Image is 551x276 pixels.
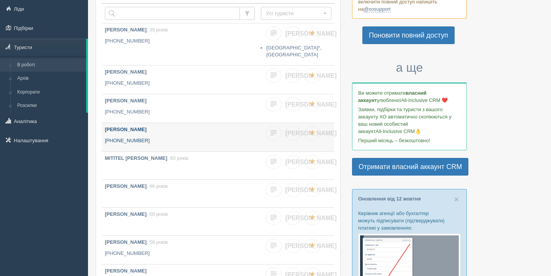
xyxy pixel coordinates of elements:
a: Поновити повний доступ [362,26,455,44]
a: [GEOGRAPHIC_DATA]*, [GEOGRAPHIC_DATA] [266,45,321,58]
span: , 60 років [167,155,188,161]
a: [PERSON_NAME] [285,26,301,41]
b: [PERSON_NAME] [105,27,147,33]
a: @xosupport [364,6,390,12]
b: [PERSON_NAME] [105,268,147,274]
a: [PERSON_NAME] [PHONE_NUMBER] [102,94,258,123]
span: [PERSON_NAME] [285,130,337,136]
span: [PERSON_NAME] [285,159,337,165]
p: [PHONE_NUMBER] [105,108,255,116]
p: [PHONE_NUMBER] [105,38,255,45]
span: × [454,195,459,204]
span: , 39 років [147,27,168,33]
b: [PERSON_NAME] [105,98,147,103]
p: Перший місяць – безкоштовно! [358,137,461,144]
b: MITITEL [PERSON_NAME] [105,155,167,161]
span: [PERSON_NAME] [285,215,337,221]
a: [PERSON_NAME] [PHONE_NUMBER] [102,123,258,151]
a: [PERSON_NAME] [285,155,301,169]
span: All-Inclusive CRM ❤️ [401,97,448,103]
a: [PERSON_NAME] [285,239,301,253]
a: Корпорати [14,85,86,99]
a: [PERSON_NAME], 39 років [PHONE_NUMBER] [102,23,258,65]
b: [PERSON_NAME] [105,127,147,132]
b: власний аккаунт [358,90,427,103]
span: , 58 років [147,239,168,245]
a: Розсилки [14,99,86,113]
b: [PERSON_NAME] [105,211,147,217]
span: [PERSON_NAME] [285,30,337,37]
a: Оновлення від 12 жовтня [358,196,421,202]
p: [PHONE_NUMBER] [105,80,255,87]
a: [PERSON_NAME], 58 років [PHONE_NUMBER] [102,236,258,264]
a: [PERSON_NAME] [285,97,301,112]
a: [PERSON_NAME] [285,126,301,140]
p: Керівник агенції або бухгалтер можуть підписувати (підтверджувати) платежі у замовленнях: [358,210,461,232]
span: , 60 років [147,211,168,217]
span: [PERSON_NAME] [285,72,337,79]
p: Ви можете отримати улюбленої [358,89,461,104]
b: [PERSON_NAME] [105,69,147,75]
span: [PERSON_NAME] [285,101,337,108]
button: Усі туристи [261,7,331,20]
span: , 46 років [147,183,168,189]
p: [PHONE_NUMBER] [105,250,255,257]
span: All-Inclusive CRM👌 [376,128,421,134]
b: [PERSON_NAME] [105,183,147,189]
span: Усі туристи [266,10,321,17]
a: [PERSON_NAME] [285,211,301,225]
a: В роботі [14,58,86,72]
a: [PERSON_NAME], 60 років [102,208,258,235]
input: Пошук за ПІБ, паспортом або контактами [105,7,240,20]
button: Close [454,195,459,203]
a: Архів [14,72,86,85]
span: [PERSON_NAME] [285,187,337,193]
h3: а ще [352,61,467,74]
b: [PERSON_NAME] [105,239,147,245]
a: [PERSON_NAME] [PHONE_NUMBER] [102,66,258,94]
a: [PERSON_NAME] [285,183,301,197]
span: [PERSON_NAME] [285,243,337,249]
p: Заявки, підбірки та туристи з вашого аккаунту ХО автоматично скопіюються у ваш новий особистий ак... [358,106,461,135]
p: [PHONE_NUMBER] [105,137,255,145]
a: [PERSON_NAME] [285,69,301,83]
a: Отримати власний аккаунт CRM [352,158,468,176]
a: MITITEL [PERSON_NAME], 60 років [102,152,258,179]
a: [PERSON_NAME], 46 років [102,180,258,207]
